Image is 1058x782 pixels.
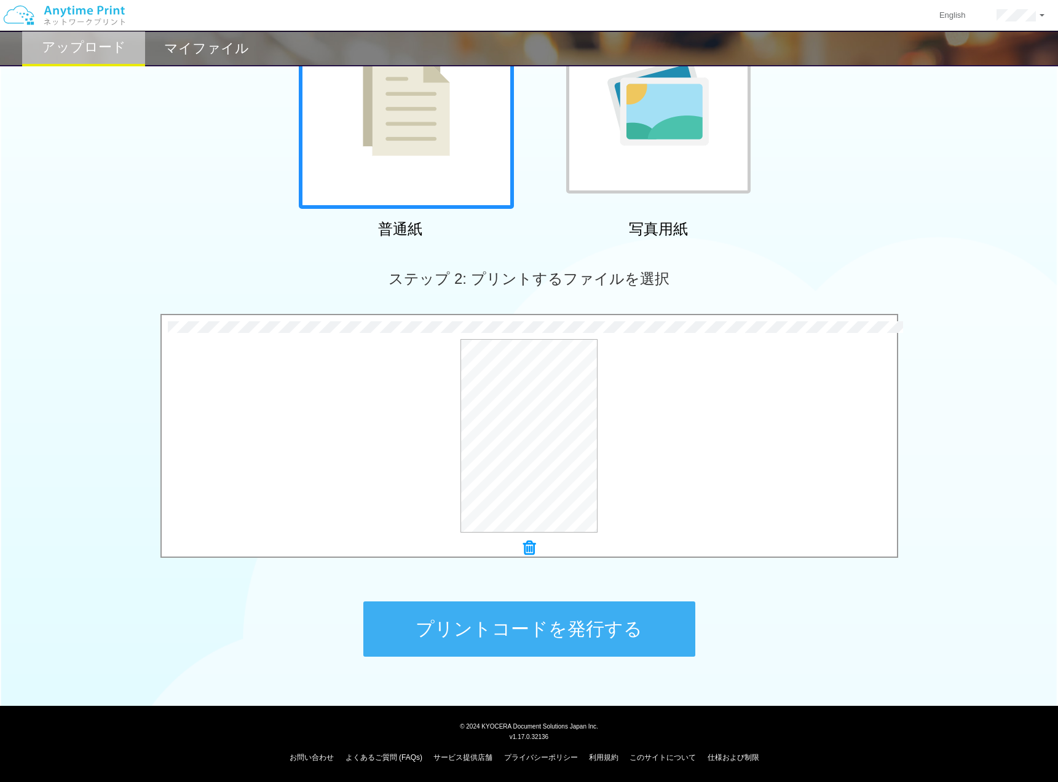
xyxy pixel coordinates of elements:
a: 仕様および制限 [708,753,759,762]
a: プライバシーポリシー [504,753,578,762]
img: plain-paper.png [363,47,450,156]
img: photo-paper.png [607,58,709,146]
a: このサイトについて [630,753,696,762]
a: よくあるご質問 (FAQs) [345,753,422,762]
button: プリントコードを発行する [363,601,695,657]
h2: マイファイル [164,41,249,56]
a: 利用規約 [589,753,618,762]
a: お問い合わせ [290,753,334,762]
span: © 2024 KYOCERA Document Solutions Japan Inc. [460,722,598,730]
h2: 普通紙 [293,221,508,237]
a: サービス提供店舗 [433,753,492,762]
span: v1.17.0.32136 [510,733,548,740]
h2: アップロード [42,40,126,55]
span: ステップ 2: プリントするファイルを選択 [389,270,669,287]
h2: 写真用紙 [551,221,766,237]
